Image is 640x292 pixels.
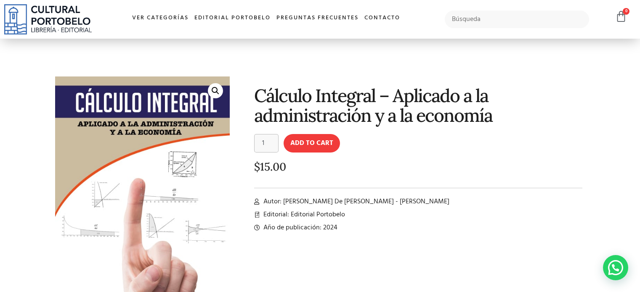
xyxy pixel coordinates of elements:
[254,134,279,153] input: Product quantity
[254,160,286,174] bdi: 15.00
[191,9,274,27] a: Editorial Portobelo
[361,9,403,27] a: Contacto
[261,210,345,220] span: Editorial: Editorial Portobelo
[445,11,589,28] input: Búsqueda
[284,134,340,153] button: Add to cart
[129,9,191,27] a: Ver Categorías
[254,160,260,174] span: $
[261,223,337,233] span: Año de publicación: 2024
[208,83,223,98] a: 🔍
[274,9,361,27] a: Preguntas frecuentes
[615,11,627,23] a: 0
[254,86,583,126] h1: Cálculo Integral – Aplicado a la administración y a la economía
[261,197,449,207] span: Autor: [PERSON_NAME] De [PERSON_NAME] - [PERSON_NAME]
[623,8,629,15] span: 0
